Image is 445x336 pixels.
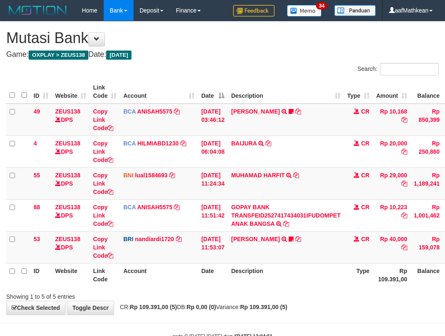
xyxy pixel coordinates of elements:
[411,263,443,287] th: Balance
[198,199,228,231] td: [DATE] 11:51:42
[123,236,133,242] span: BRI
[361,108,370,115] span: CR
[411,167,443,199] td: Rp 1,189,241
[231,236,280,242] a: [PERSON_NAME]
[233,5,275,17] img: Feedback.jpg
[34,204,40,210] span: 88
[137,204,173,210] a: ANISAH5575
[52,104,90,136] td: DPS
[52,135,90,167] td: DPS
[34,236,40,242] span: 53
[55,236,80,242] a: ZEUS138
[52,231,90,263] td: DPS
[401,148,407,155] a: Copy Rp 20,000 to clipboard
[169,172,175,179] a: Copy lual1584693 to clipboard
[174,108,180,115] a: Copy ANISAH5575 to clipboard
[361,236,370,242] span: CR
[187,304,216,310] strong: Rp 0,00 (0)
[123,108,136,115] span: BCA
[411,135,443,167] td: Rp 250,860
[93,108,113,131] a: Copy Link Code
[401,212,407,219] a: Copy Rp 10,223 to clipboard
[198,104,228,136] td: [DATE] 03:46:12
[52,167,90,199] td: DPS
[123,204,136,210] span: BCA
[344,80,373,104] th: Type: activate to sort column ascending
[90,263,120,287] th: Link Code
[228,263,344,287] th: Description
[137,140,179,147] a: HILMIABD1230
[198,167,228,199] td: [DATE] 11:24:34
[137,108,173,115] a: ANISAH5575
[90,80,120,104] th: Link Code: activate to sort column ascending
[29,51,88,60] span: OXPLAY > ZEUS138
[93,140,113,163] a: Copy Link Code
[295,236,301,242] a: Copy BASILIUS CHARL to clipboard
[411,199,443,231] td: Rp 1,001,462
[361,172,370,179] span: CR
[334,5,376,16] img: panduan.png
[6,30,439,46] h1: Mutasi Bank
[55,108,80,115] a: ZEUS138
[52,263,90,287] th: Website
[228,80,344,104] th: Description: activate to sort column ascending
[411,80,443,104] th: Balance
[135,236,174,242] a: nandiardi1720
[265,140,271,147] a: Copy BAIJURA to clipboard
[373,104,411,136] td: Rp 10,168
[6,4,69,17] img: MOTION_logo.png
[55,140,80,147] a: ZEUS138
[283,220,289,227] a: Copy GOPAY BANK TRANSFEID2527417434031IFUDOMPET ANAK BANGSA to clipboard
[120,263,198,287] th: Account
[135,172,168,179] a: lual1584693
[231,140,257,147] a: BAIJURA
[93,236,113,259] a: Copy Link Code
[93,204,113,227] a: Copy Link Code
[231,204,340,227] a: GOPAY BANK TRANSFEID2527417434031IFUDOMPET ANAK BANGSA
[231,108,280,115] a: [PERSON_NAME]
[316,2,327,10] span: 34
[180,140,186,147] a: Copy HILMIABD1230 to clipboard
[30,263,52,287] th: ID
[198,80,228,104] th: Date: activate to sort column descending
[93,172,113,195] a: Copy Link Code
[295,108,301,115] a: Copy INA PAUJANAH to clipboard
[373,199,411,231] td: Rp 10,223
[361,204,370,210] span: CR
[120,80,198,104] th: Account: activate to sort column ascending
[373,231,411,263] td: Rp 40,000
[52,80,90,104] th: Website: activate to sort column ascending
[401,116,407,123] a: Copy Rp 10,168 to clipboard
[176,236,182,242] a: Copy nandiardi1720 to clipboard
[6,301,66,315] a: Check Selected
[106,51,131,60] span: [DATE]
[293,172,299,179] a: Copy MUHAMAD HARFIT to clipboard
[344,263,373,287] th: Type
[373,167,411,199] td: Rp 29,000
[357,63,439,75] label: Search:
[52,199,90,231] td: DPS
[123,140,136,147] span: BCA
[6,51,439,59] h4: Game: Date:
[401,180,407,187] a: Copy Rp 29,000 to clipboard
[34,172,40,179] span: 55
[198,135,228,167] td: [DATE] 06:04:08
[6,289,179,301] div: Showing 1 to 5 of 5 entries
[123,172,133,179] span: BNI
[130,304,177,310] strong: Rp 109.391,00 (5)
[411,231,443,263] td: Rp 159,078
[361,140,370,147] span: CR
[198,263,228,287] th: Date
[116,304,287,310] span: CR: DB: Variance:
[55,204,80,210] a: ZEUS138
[198,231,228,263] td: [DATE] 11:53:07
[30,80,52,104] th: ID: activate to sort column ascending
[55,172,80,179] a: ZEUS138
[34,140,37,147] span: 4
[380,63,439,75] input: Search:
[174,204,180,210] a: Copy ANISAH5575 to clipboard
[231,172,285,179] a: MUHAMAD HARFIT
[373,80,411,104] th: Amount: activate to sort column ascending
[240,304,287,310] strong: Rp 109.391,00 (5)
[373,263,411,287] th: Rp 109.391,00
